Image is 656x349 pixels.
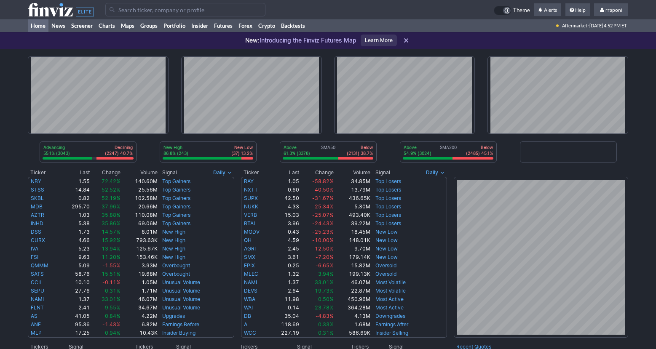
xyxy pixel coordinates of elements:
[102,203,120,210] span: 37.96%
[284,144,310,150] p: Above
[68,19,96,32] a: Screener
[102,245,120,252] span: 13.94%
[61,295,90,304] td: 1.37
[137,19,161,32] a: Groups
[90,168,121,177] th: Change
[361,35,397,46] a: Learn More
[121,253,158,261] td: 153.46K
[162,254,185,260] a: New High
[244,313,251,319] a: DB
[244,220,255,226] a: BTAI
[334,245,371,253] td: 9.70M
[162,237,185,243] a: New High
[270,295,300,304] td: 11.98
[61,253,90,261] td: 9.63
[375,237,398,243] a: New Low
[347,150,373,156] p: (2131) 38.7%
[121,228,158,236] td: 8.01M
[403,144,494,157] div: SMA200
[404,150,431,156] p: 54.9% (3024)
[121,245,158,253] td: 125.67K
[121,211,158,219] td: 110.08M
[121,236,158,245] td: 793.63K
[270,261,300,270] td: 0.25
[312,186,334,193] span: -40.50%
[426,168,438,177] span: Daily
[96,19,118,32] a: Charts
[211,19,236,32] a: Futures
[513,6,530,15] span: Theme
[162,313,185,319] a: Upgrades
[162,169,177,176] span: Signal
[312,203,334,210] span: -25.34%
[31,262,48,269] a: QMMM
[244,296,255,302] a: WBA
[162,296,200,302] a: Unusual Volume
[244,237,252,243] a: QH
[334,261,371,270] td: 15.82M
[312,237,334,243] span: -10.00%
[334,278,371,287] td: 46.07M
[244,279,257,285] a: NAMI
[31,254,38,260] a: FSI
[121,278,158,287] td: 1.05M
[334,270,371,278] td: 199.13K
[589,19,627,32] span: [DATE] 4:52 PM ET
[231,144,253,150] p: New Low
[244,304,253,311] a: WAI
[244,212,257,218] a: VERB
[334,320,371,329] td: 1.68M
[375,279,406,285] a: Most Volatile
[162,178,190,184] a: Top Gainers
[61,168,90,177] th: Last
[162,195,190,201] a: Top Gainers
[375,229,398,235] a: New Low
[375,254,398,260] a: New Low
[255,19,278,32] a: Crypto
[334,312,371,320] td: 4.13M
[105,150,133,156] p: (2247) 40.7%
[244,186,258,193] a: NXTT
[121,168,158,177] th: Volume
[375,288,406,294] a: Most Volatile
[375,321,408,328] a: Earnings After
[61,329,90,338] td: 17.25
[102,212,120,218] span: 35.88%
[562,19,589,32] span: Aftermarket ·
[102,229,120,235] span: 14.57%
[31,330,42,336] a: MLP
[121,287,158,295] td: 1.71M
[315,288,334,294] span: 19.73%
[318,321,334,328] span: 0.33%
[241,168,270,177] th: Ticker
[312,245,334,252] span: -12.50%
[105,313,120,319] span: 0.84%
[244,262,255,269] a: EPIX
[48,19,68,32] a: News
[102,296,120,302] span: 33.01%
[31,195,44,201] a: SKBL
[534,3,561,17] a: Alerts
[162,271,190,277] a: Overbought
[105,288,120,294] span: 0.31%
[270,278,300,287] td: 1.37
[102,279,120,285] span: -0.11%
[318,330,334,336] span: 0.31%
[244,245,256,252] a: AGRI
[300,168,334,177] th: Change
[31,304,44,311] a: FLNT
[61,194,90,202] td: 0.82
[188,19,211,32] a: Insider
[121,270,158,278] td: 19.68M
[121,202,158,211] td: 20.66M
[61,287,90,295] td: 27.76
[244,254,255,260] a: SMX
[102,195,120,201] span: 52.19%
[494,6,530,15] a: Theme
[312,220,334,226] span: -24.43%
[162,330,195,336] a: Insider Buying
[244,271,258,277] a: MLEC
[315,279,334,285] span: 33.01%
[334,304,371,312] td: 364.28M
[102,254,120,260] span: 11.20%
